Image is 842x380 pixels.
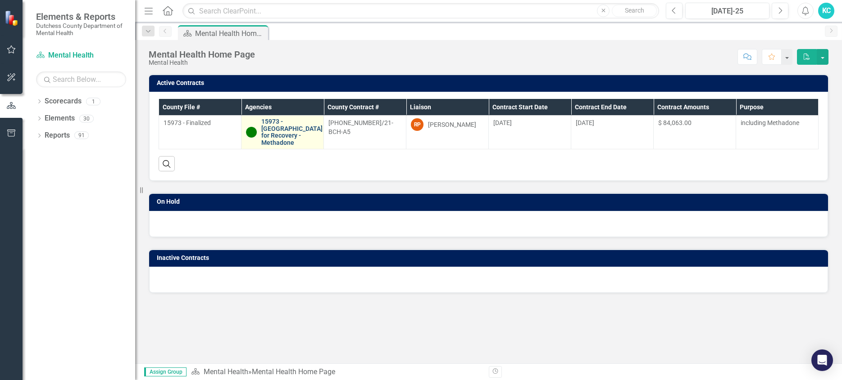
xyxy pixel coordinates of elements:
div: Mental Health [149,59,255,66]
span: [DATE] [493,119,512,126]
span: 15973 - Finalized [164,119,211,126]
td: Double-Click to Edit [489,116,571,149]
h3: Active Contracts [157,80,824,86]
td: Double-Click to Edit Right Click for Context Menu [241,116,324,149]
div: RP [411,118,423,131]
div: Mental Health Home Page [149,49,255,59]
td: Double-Click to Edit [406,116,489,149]
a: Elements [45,113,75,124]
div: Mental Health Home Page [252,367,335,376]
div: 1 [86,98,100,105]
div: » [191,367,482,377]
img: Active [246,127,257,138]
input: Search ClearPoint... [182,3,659,19]
a: Mental Health [204,367,248,376]
a: Mental Health [36,50,126,61]
div: [DATE]-25 [688,6,766,17]
td: Double-Click to Edit [324,116,406,149]
a: Scorecards [45,96,82,107]
div: Open Intercom Messenger [811,349,833,371]
button: Search [612,4,657,17]
div: 91 [74,132,89,139]
span: Elements & Reports [36,11,126,22]
a: Reports [45,130,70,141]
div: Mental Health Home Page [195,28,266,39]
span: $ 84,063.00 [658,119,692,126]
td: Double-Click to Edit [736,116,819,149]
td: Double-Click to Edit [571,116,654,149]
span: Search [625,7,644,14]
td: Double-Click to Edit [654,116,736,149]
a: 15973 - [GEOGRAPHIC_DATA] for Recovery - Methadone [261,118,323,146]
input: Search Below... [36,72,126,87]
h3: On Hold [157,198,824,205]
button: KC [818,3,834,19]
span: [PHONE_NUMBER]/21-BCH-A5 [328,119,393,135]
small: Dutchess County Department of Mental Health [36,22,126,37]
h3: Inactive Contracts [157,255,824,261]
td: Double-Click to Edit [159,116,241,149]
span: [DATE] [576,119,594,126]
div: [PERSON_NAME] [428,120,476,129]
span: Assign Group [144,367,187,376]
p: including Methadone [741,118,814,127]
div: 30 [79,115,94,122]
button: [DATE]-25 [685,3,769,19]
img: ClearPoint Strategy [5,10,20,26]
